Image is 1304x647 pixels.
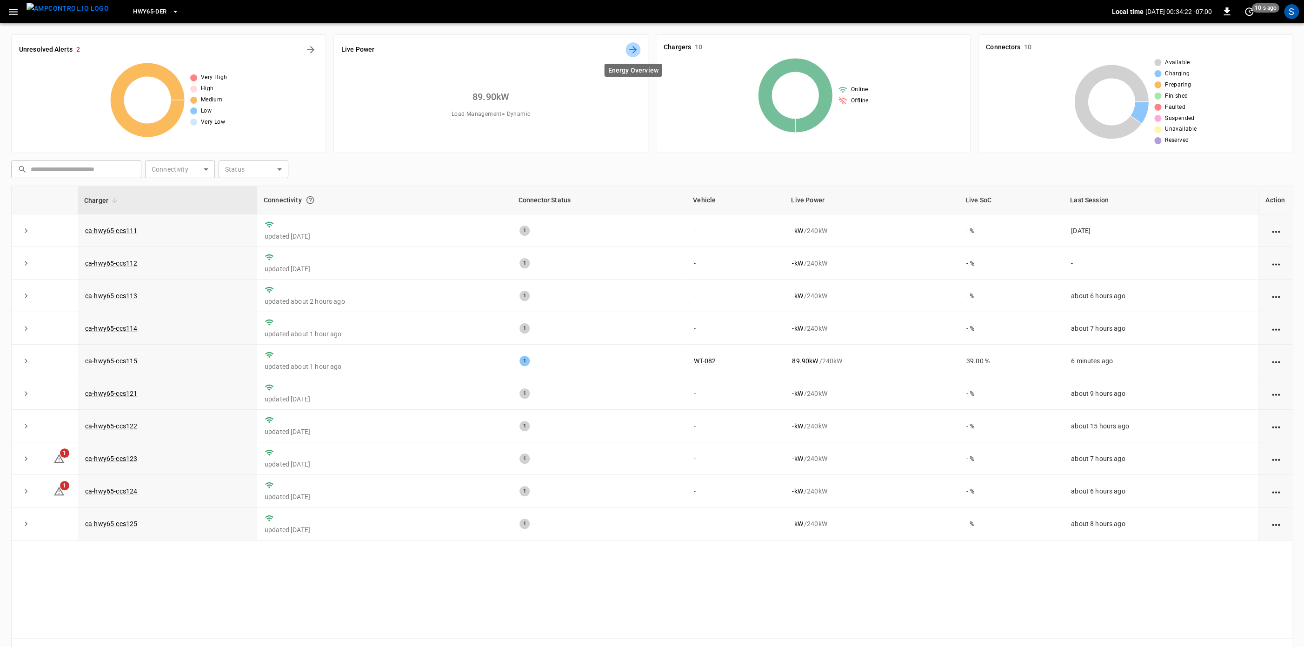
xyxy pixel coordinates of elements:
[53,487,65,494] a: 1
[686,508,785,540] td: -
[19,256,33,270] button: expand row
[851,85,868,94] span: Online
[1270,389,1282,398] div: action cell options
[959,508,1064,540] td: - %
[1165,92,1188,101] span: Finished
[959,280,1064,312] td: - %
[792,226,951,235] div: / 240 kW
[792,454,803,463] p: - kW
[695,42,702,53] h6: 10
[265,394,505,404] p: updated [DATE]
[19,354,33,368] button: expand row
[265,264,505,273] p: updated [DATE]
[1242,4,1257,19] button: set refresh interval
[265,329,505,339] p: updated about 1 hour ago
[472,89,509,104] h6: 89.90 kW
[19,387,33,400] button: expand row
[265,460,505,469] p: updated [DATE]
[686,280,785,312] td: -
[1258,186,1292,214] th: Action
[85,227,137,234] a: ca-hwy65-ccs111
[1270,226,1282,235] div: action cell options
[1270,324,1282,333] div: action cell options
[265,232,505,241] p: updated [DATE]
[133,7,166,17] span: HWY65-DER
[792,291,951,300] div: / 240 kW
[792,421,951,431] div: / 240 kW
[85,390,137,397] a: ca-hwy65-ccs121
[85,455,137,462] a: ca-hwy65-ccs123
[85,260,137,267] a: ca-hwy65-ccs112
[959,345,1064,377] td: 39.00 %
[792,487,951,496] div: / 240 kW
[1270,421,1282,431] div: action cell options
[686,312,785,345] td: -
[519,356,530,366] div: 1
[265,427,505,436] p: updated [DATE]
[959,475,1064,507] td: - %
[959,442,1064,475] td: - %
[792,389,951,398] div: / 240 kW
[1270,487,1282,496] div: action cell options
[1165,103,1185,112] span: Faulted
[1270,454,1282,463] div: action cell options
[792,421,803,431] p: - kW
[201,84,214,93] span: High
[1270,356,1282,366] div: action cell options
[959,410,1064,442] td: - %
[1165,136,1189,145] span: Reserved
[19,289,33,303] button: expand row
[1111,7,1144,16] p: Local time
[19,517,33,531] button: expand row
[1270,291,1282,300] div: action cell options
[792,519,803,528] p: - kW
[1270,519,1282,528] div: action cell options
[625,42,640,57] button: Energy Overview
[686,214,785,247] td: -
[452,110,531,119] span: Load Management = Dynamic
[1064,377,1258,410] td: about 9 hours ago
[792,259,803,268] p: - kW
[19,452,33,466] button: expand row
[19,321,33,335] button: expand row
[512,186,687,214] th: Connector Status
[792,487,803,496] p: - kW
[519,421,530,431] div: 1
[664,42,691,53] h6: Chargers
[785,186,958,214] th: Live Power
[686,377,785,410] td: -
[264,192,506,208] div: Connectivity
[792,454,951,463] div: / 240 kW
[519,388,530,399] div: 1
[19,224,33,238] button: expand row
[265,492,505,501] p: updated [DATE]
[1145,7,1212,16] p: [DATE] 00:34:22 -07:00
[1165,114,1195,123] span: Suspended
[686,186,785,214] th: Vehicle
[201,107,212,116] span: Low
[694,357,716,365] a: WT-082
[1064,280,1258,312] td: about 6 hours ago
[1064,214,1258,247] td: [DATE]
[1064,410,1258,442] td: about 15 hours ago
[265,362,505,371] p: updated about 1 hour ago
[959,214,1064,247] td: - %
[53,454,65,462] a: 1
[686,475,785,507] td: -
[792,226,803,235] p: - kW
[85,487,137,495] a: ca-hwy65-ccs124
[85,422,137,430] a: ca-hwy65-ccs122
[19,45,73,55] h6: Unresolved Alerts
[1064,247,1258,280] td: -
[519,486,530,496] div: 1
[19,419,33,433] button: expand row
[959,247,1064,280] td: - %
[129,3,182,21] button: HWY65-DER
[302,192,319,208] button: Connection between the charger and our software.
[519,291,530,301] div: 1
[265,297,505,306] p: updated about 2 hours ago
[1165,58,1190,67] span: Available
[519,454,530,464] div: 1
[959,186,1064,214] th: Live SoC
[792,356,951,366] div: / 240 kW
